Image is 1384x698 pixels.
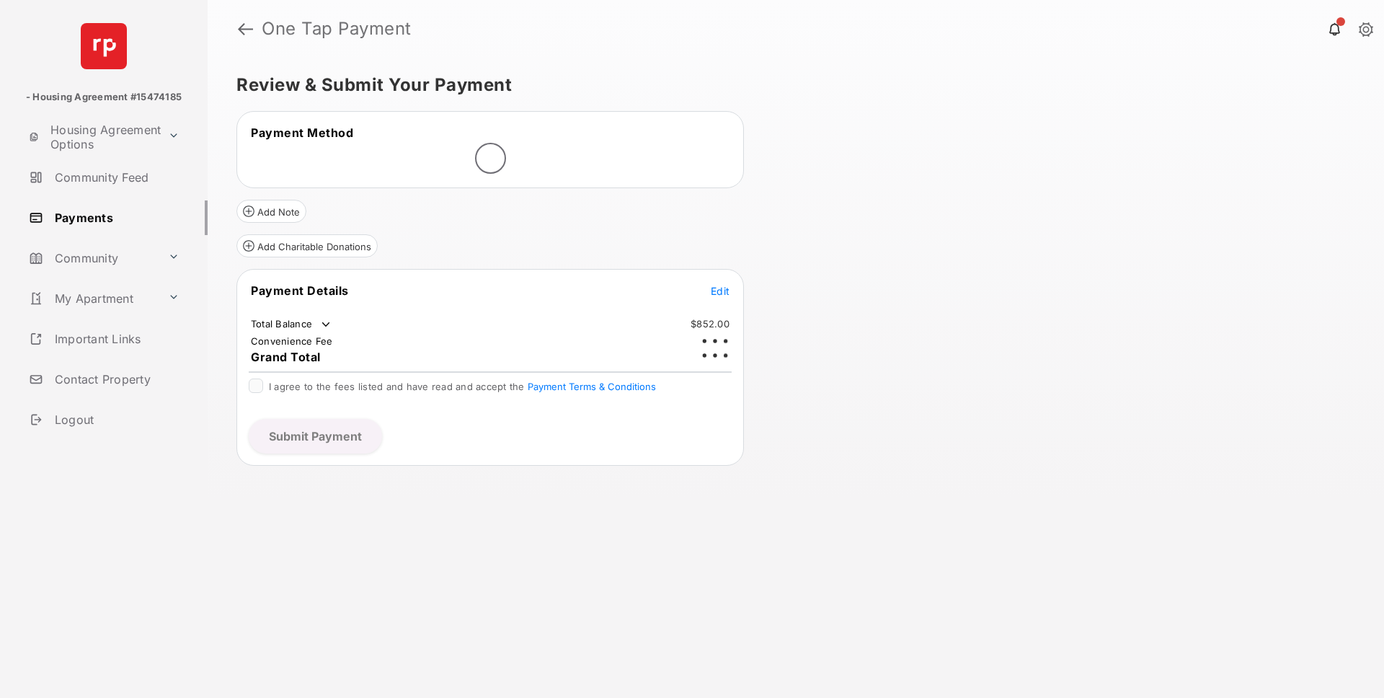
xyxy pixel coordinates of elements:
a: Community Feed [23,160,208,195]
a: Logout [23,402,208,437]
button: Add Note [236,200,306,223]
a: My Apartment [23,281,162,316]
img: svg+xml;base64,PHN2ZyB4bWxucz0iaHR0cDovL3d3dy53My5vcmcvMjAwMC9zdmciIHdpZHRoPSI2NCIgaGVpZ2h0PSI2NC... [81,23,127,69]
a: Community [23,241,162,275]
span: Payment Method [251,125,353,140]
strong: One Tap Payment [262,20,412,37]
button: Submit Payment [249,419,382,454]
a: Important Links [23,322,185,356]
button: Add Charitable Donations [236,234,378,257]
h5: Review & Submit Your Payment [236,76,1344,94]
span: Payment Details [251,283,349,298]
button: I agree to the fees listed and have read and accept the [528,381,656,392]
span: I agree to the fees listed and have read and accept the [269,381,656,392]
td: $852.00 [690,317,730,330]
a: Contact Property [23,362,208,397]
button: Edit [711,283,729,298]
td: Total Balance [250,317,333,332]
a: Housing Agreement Options [23,120,162,154]
a: Payments [23,200,208,235]
span: Edit [711,285,729,297]
p: - Housing Agreement #15474185 [26,90,182,105]
td: Convenience Fee [250,335,334,348]
span: Grand Total [251,350,321,364]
